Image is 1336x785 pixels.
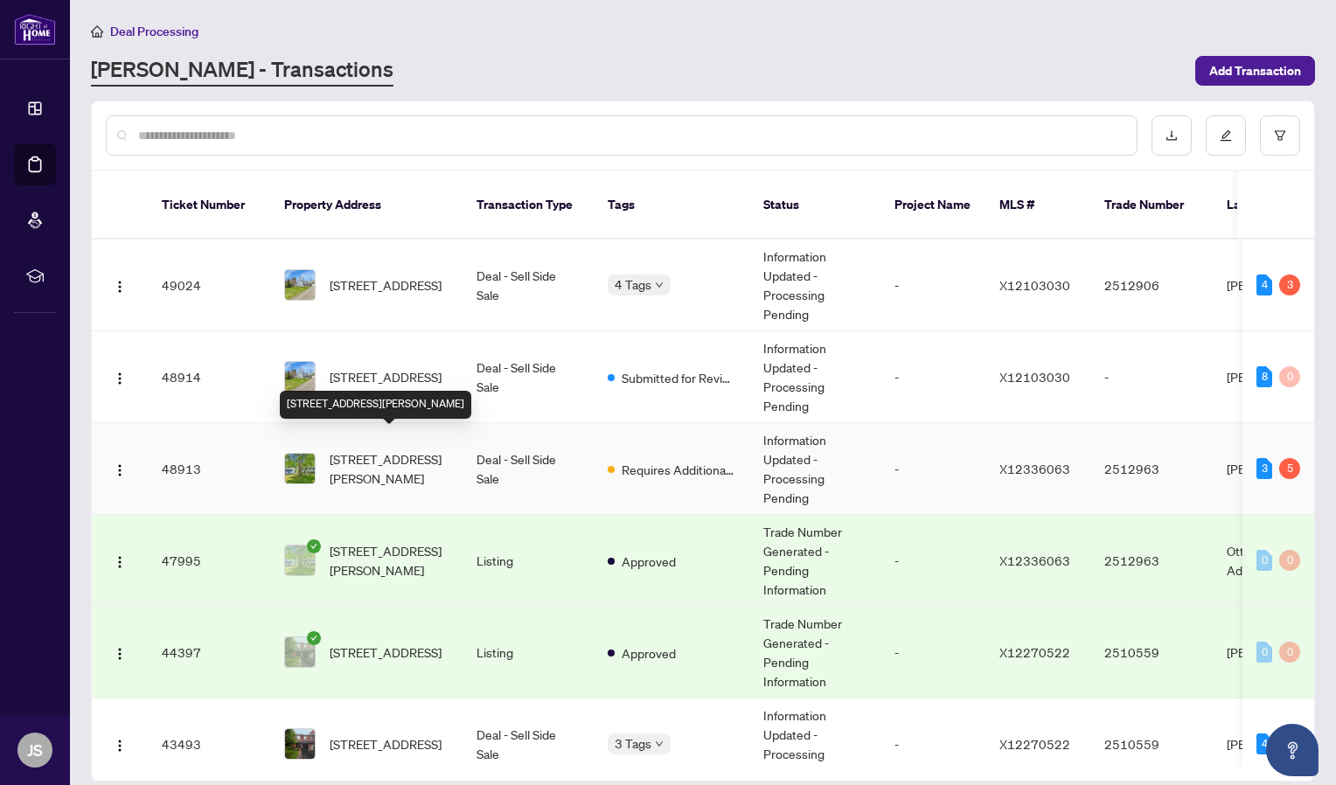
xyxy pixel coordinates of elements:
[622,552,676,571] span: Approved
[655,740,664,748] span: down
[1090,423,1213,515] td: 2512963
[106,730,134,758] button: Logo
[749,240,880,331] td: Information Updated - Processing Pending
[880,607,985,698] td: -
[1256,274,1272,295] div: 4
[1279,642,1300,663] div: 0
[330,643,442,662] span: [STREET_ADDRESS]
[999,736,1070,752] span: X12270522
[880,423,985,515] td: -
[148,515,270,607] td: 47995
[330,275,442,295] span: [STREET_ADDRESS]
[285,637,315,667] img: thumbnail-img
[880,171,985,240] th: Project Name
[615,733,651,754] span: 3 Tags
[148,331,270,423] td: 48914
[91,55,393,87] a: [PERSON_NAME] - Transactions
[330,734,442,754] span: [STREET_ADDRESS]
[285,545,315,575] img: thumbnail-img
[270,171,463,240] th: Property Address
[1209,57,1301,85] span: Add Transaction
[113,647,127,661] img: Logo
[1274,129,1286,142] span: filter
[110,24,198,39] span: Deal Processing
[1090,240,1213,331] td: 2512906
[148,240,270,331] td: 49024
[113,555,127,569] img: Logo
[307,631,321,645] span: check-circle
[106,455,134,483] button: Logo
[113,372,127,386] img: Logo
[113,739,127,753] img: Logo
[463,240,594,331] td: Deal - Sell Side Sale
[1279,550,1300,571] div: 0
[985,171,1090,240] th: MLS #
[285,270,315,300] img: thumbnail-img
[463,423,594,515] td: Deal - Sell Side Sale
[1256,642,1272,663] div: 0
[622,460,735,479] span: Requires Additional Docs
[463,515,594,607] td: Listing
[330,367,442,386] span: [STREET_ADDRESS]
[1090,171,1213,240] th: Trade Number
[749,331,880,423] td: Information Updated - Processing Pending
[14,13,56,45] img: logo
[285,729,315,759] img: thumbnail-img
[285,362,315,392] img: thumbnail-img
[463,331,594,423] td: Deal - Sell Side Sale
[1256,366,1272,387] div: 8
[1166,129,1178,142] span: download
[1279,366,1300,387] div: 0
[999,644,1070,660] span: X12270522
[1206,115,1246,156] button: edit
[91,25,103,38] span: home
[622,643,676,663] span: Approved
[113,463,127,477] img: Logo
[1195,56,1315,86] button: Add Transaction
[1260,115,1300,156] button: filter
[880,331,985,423] td: -
[27,738,43,762] span: JS
[1090,607,1213,698] td: 2510559
[749,423,880,515] td: Information Updated - Processing Pending
[1279,458,1300,479] div: 5
[999,277,1070,293] span: X12103030
[1279,274,1300,295] div: 3
[148,171,270,240] th: Ticket Number
[1090,331,1213,423] td: -
[880,240,985,331] td: -
[1266,724,1319,776] button: Open asap
[1256,458,1272,479] div: 3
[330,541,449,580] span: [STREET_ADDRESS][PERSON_NAME]
[1152,115,1192,156] button: download
[330,449,449,488] span: [STREET_ADDRESS][PERSON_NAME]
[615,274,651,295] span: 4 Tags
[1090,515,1213,607] td: 2512963
[285,454,315,483] img: thumbnail-img
[880,515,985,607] td: -
[594,171,749,240] th: Tags
[749,607,880,698] td: Trade Number Generated - Pending Information
[148,607,270,698] td: 44397
[106,363,134,391] button: Logo
[999,461,1070,476] span: X12336063
[655,281,664,289] span: down
[463,171,594,240] th: Transaction Type
[148,423,270,515] td: 48913
[106,638,134,666] button: Logo
[106,271,134,299] button: Logo
[622,368,735,387] span: Submitted for Review
[1256,733,1272,754] div: 4
[1256,550,1272,571] div: 0
[106,546,134,574] button: Logo
[999,552,1070,568] span: X12336063
[280,391,471,419] div: [STREET_ADDRESS][PERSON_NAME]
[999,369,1070,385] span: X12103030
[307,539,321,553] span: check-circle
[749,171,880,240] th: Status
[463,607,594,698] td: Listing
[1220,129,1232,142] span: edit
[749,515,880,607] td: Trade Number Generated - Pending Information
[113,280,127,294] img: Logo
